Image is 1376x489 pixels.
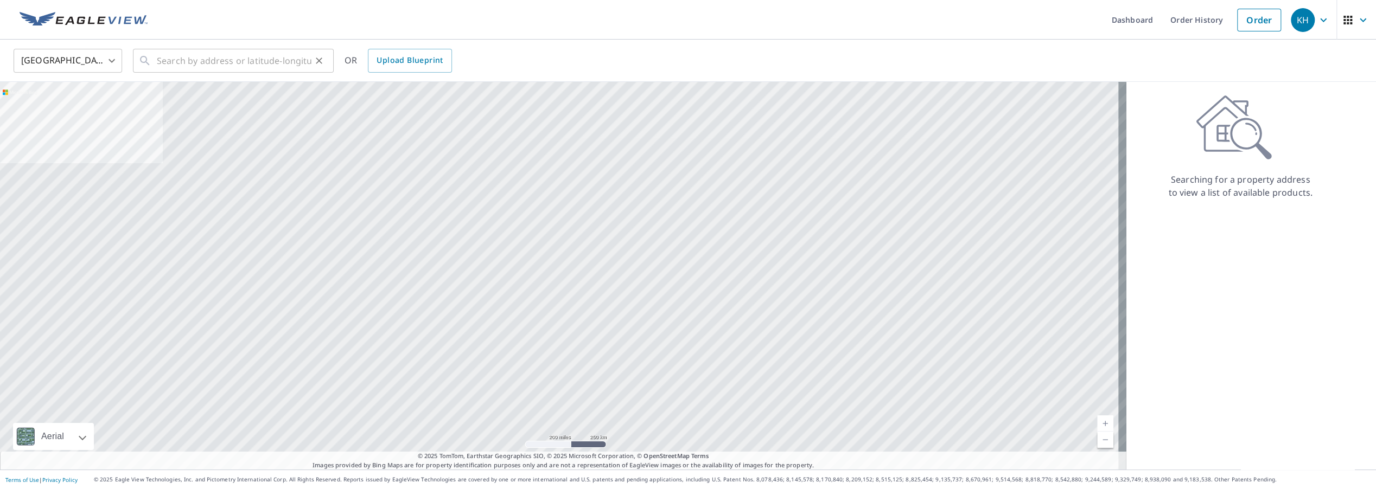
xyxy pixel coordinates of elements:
a: Current Level 5, Zoom Out [1097,432,1113,448]
p: | [5,477,78,483]
span: © 2025 TomTom, Earthstar Geographics SIO, © 2025 Microsoft Corporation, © [418,452,709,461]
div: OR [345,49,452,73]
a: OpenStreetMap [644,452,689,460]
a: Current Level 5, Zoom In [1097,415,1113,432]
div: Aerial [38,423,67,450]
div: Aerial [13,423,94,450]
a: Privacy Policy [42,476,78,484]
a: Order [1237,9,1281,31]
button: Clear [311,53,327,68]
div: [GEOGRAPHIC_DATA] [14,46,122,76]
a: Terms of Use [5,476,39,484]
span: Upload Blueprint [377,54,443,67]
div: KH [1291,8,1315,32]
p: Searching for a property address to view a list of available products. [1168,173,1313,199]
a: Terms [691,452,709,460]
input: Search by address or latitude-longitude [157,46,311,76]
p: © 2025 Eagle View Technologies, Inc. and Pictometry International Corp. All Rights Reserved. Repo... [94,475,1371,484]
a: Upload Blueprint [368,49,451,73]
img: EV Logo [20,12,148,28]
